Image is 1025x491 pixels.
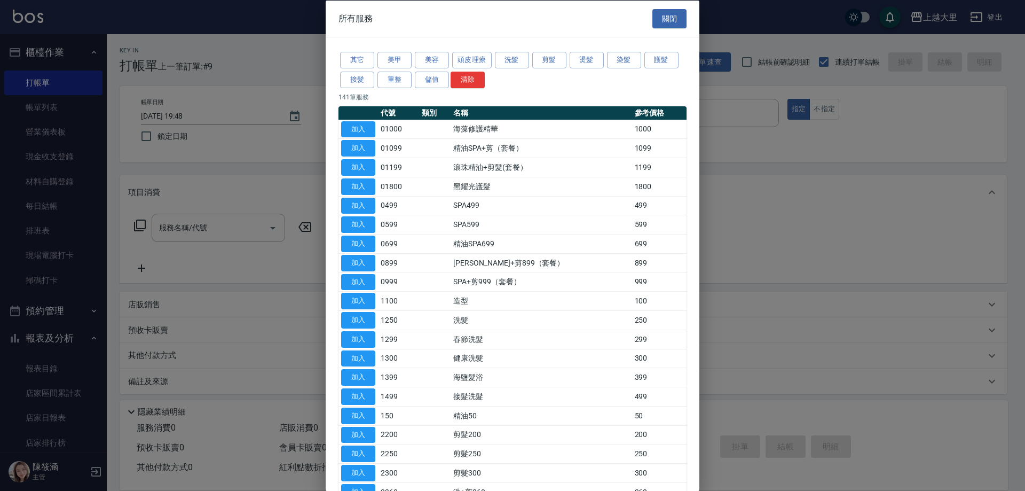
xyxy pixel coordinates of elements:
[632,120,687,139] td: 1000
[341,159,375,176] button: 加入
[378,349,419,368] td: 1300
[451,120,632,139] td: 海藻修護精華
[652,9,687,28] button: 關閉
[451,196,632,215] td: SPA499
[451,106,632,120] th: 名稱
[378,196,419,215] td: 0499
[378,158,419,177] td: 01199
[378,215,419,234] td: 0599
[451,215,632,234] td: SPA599
[378,387,419,406] td: 1499
[451,234,632,253] td: 精油SPA699
[452,52,492,68] button: 頭皮理療
[378,406,419,425] td: 150
[451,349,632,368] td: 健康洗髮
[451,444,632,463] td: 剪髮250
[341,369,375,386] button: 加入
[378,272,419,292] td: 0999
[632,215,687,234] td: 599
[632,158,687,177] td: 1199
[632,196,687,215] td: 499
[632,310,687,330] td: 250
[632,177,687,196] td: 1800
[378,234,419,253] td: 0699
[495,52,529,68] button: 洗髮
[341,465,375,481] button: 加入
[451,310,632,330] td: 洗髮
[632,425,687,445] td: 200
[632,330,687,349] td: 299
[451,177,632,196] td: 黑耀光護髮
[377,52,412,68] button: 美甲
[415,52,449,68] button: 美容
[378,138,419,158] td: 01099
[451,425,632,445] td: 剪髮200
[341,178,375,194] button: 加入
[451,387,632,406] td: 接髮洗髮
[632,291,687,310] td: 100
[341,426,375,443] button: 加入
[632,138,687,158] td: 1099
[338,92,687,102] p: 141 筆服務
[341,407,375,424] button: 加入
[341,331,375,347] button: 加入
[338,13,373,24] span: 所有服務
[377,71,412,88] button: 重整
[451,158,632,177] td: 滾珠精油+剪髮(套餐）
[378,106,419,120] th: 代號
[607,52,641,68] button: 染髮
[378,177,419,196] td: 01800
[378,463,419,482] td: 2300
[341,140,375,157] button: 加入
[644,52,679,68] button: 護髮
[419,106,451,120] th: 類別
[632,387,687,406] td: 499
[632,253,687,272] td: 899
[451,291,632,310] td: 造型
[340,71,374,88] button: 接髮
[378,253,419,272] td: 0899
[378,310,419,330] td: 1250
[378,444,419,463] td: 2250
[341,216,375,233] button: 加入
[378,425,419,445] td: 2200
[341,274,375,290] button: 加入
[340,52,374,68] button: 其它
[632,463,687,482] td: 300
[341,312,375,329] button: 加入
[451,138,632,158] td: 精油SPA+剪（套餐）
[451,463,632,482] td: 剪髮300
[341,388,375,405] button: 加入
[632,272,687,292] td: 999
[378,291,419,310] td: 1100
[632,234,687,253] td: 699
[632,444,687,463] td: 250
[570,52,604,68] button: 燙髮
[341,446,375,462] button: 加入
[632,406,687,425] td: 50
[451,272,632,292] td: SPA+剪999（套餐）
[341,254,375,271] button: 加入
[632,349,687,368] td: 300
[341,293,375,309] button: 加入
[451,253,632,272] td: [PERSON_NAME]+剪899（套餐）
[632,106,687,120] th: 參考價格
[341,350,375,367] button: 加入
[451,71,485,88] button: 清除
[532,52,566,68] button: 剪髮
[415,71,449,88] button: 儲值
[451,406,632,425] td: 精油50
[341,236,375,252] button: 加入
[378,330,419,349] td: 1299
[632,368,687,387] td: 399
[451,368,632,387] td: 海鹽髮浴
[378,120,419,139] td: 01000
[341,197,375,214] button: 加入
[451,330,632,349] td: 春節洗髮
[341,121,375,137] button: 加入
[378,368,419,387] td: 1399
